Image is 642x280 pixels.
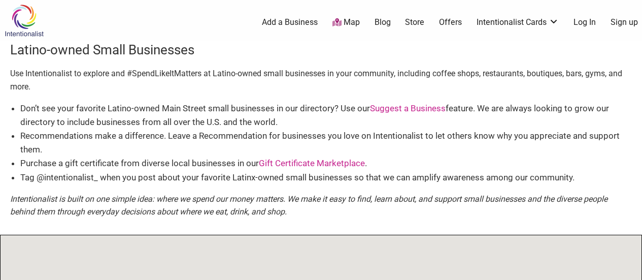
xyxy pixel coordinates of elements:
[259,158,365,168] a: Gift Certificate Marketplace
[477,17,559,28] a: Intentionalist Cards
[10,194,607,217] em: Intentionalist is built on one simple idea: where we spend our money matters. We make it easy to ...
[10,67,632,93] p: Use Intentionalist to explore and #SpendLikeItMatters at Latino-owned small businesses in your co...
[332,17,360,28] a: Map
[20,129,632,157] li: Recommendations make a difference. Leave a Recommendation for businesses you love on Intentionali...
[20,102,632,129] li: Don’t see your favorite Latino-owned Main Street small businesses in our directory? Use our featu...
[262,17,318,28] a: Add a Business
[375,17,391,28] a: Blog
[370,103,446,113] a: Suggest a Business
[405,17,424,28] a: Store
[10,41,632,59] h3: Latino-owned Small Businesses
[20,157,632,170] li: Purchase a gift certificate from diverse local businesses in our .
[611,17,638,28] a: Sign up
[439,17,462,28] a: Offers
[573,17,596,28] a: Log In
[20,171,632,184] li: Tag @intentionalist_ when you post about your favorite Latinx-owned small businesses so that we c...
